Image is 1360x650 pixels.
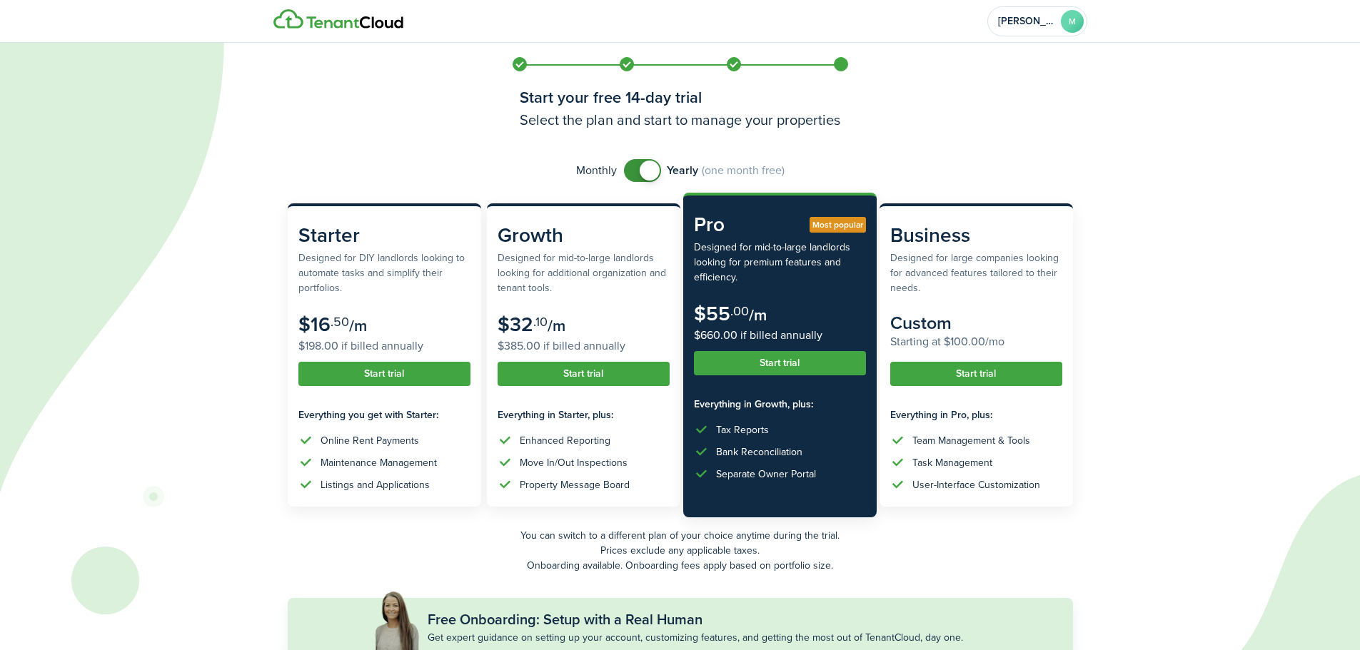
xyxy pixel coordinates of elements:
button: Start trial [890,362,1062,386]
subscription-pricing-card-title: Business [890,220,1062,250]
subscription-pricing-card-price-cents: .10 [533,313,548,331]
subscription-pricing-card-features-title: Everything you get with Starter: [298,407,470,422]
subscription-pricing-card-price-amount: $16 [298,310,331,339]
subscription-pricing-card-description: Designed for mid-to-large landlords looking for additional organization and tenant tools. [498,250,670,295]
div: Move In/Out Inspections [520,455,628,470]
div: Online Rent Payments [321,433,419,448]
subscription-pricing-card-price-cents: .50 [331,313,349,331]
div: Team Management & Tools [912,433,1030,448]
subscription-pricing-card-price-period: /m [349,314,367,337]
button: Start trial [498,362,670,386]
div: Maintenance Management [321,455,437,470]
p: You can switch to a different plan of your choice anytime during the trial. Prices exclude any ap... [288,528,1073,573]
button: Start trial [694,351,866,375]
subscription-pricing-card-features-title: Everything in Starter, plus: [498,407,670,422]
h1: Start your free 14-day trial [520,86,841,109]
img: Logo [273,9,403,29]
h3: Select the plan and start to manage your properties [520,109,841,131]
div: Task Management [912,455,992,470]
span: Melissa [998,16,1055,26]
subscription-pricing-card-description: Designed for DIY landlords looking to automate tasks and simplify their portfolios. [298,250,470,295]
subscription-pricing-card-features-title: Everything in Growth, plus: [694,397,866,412]
div: Separate Owner Portal [716,467,816,482]
button: Open menu [987,6,1087,36]
avatar-text: M [1061,10,1084,33]
subscription-pricing-card-title: Growth [498,220,670,250]
subscription-pricing-card-price-amount: Custom [890,310,952,336]
subscription-pricing-card-price-annual: $385.00 if billed annually [498,337,670,355]
subscription-pricing-card-description: Designed for large companies looking for advanced features tailored to their needs. [890,250,1062,295]
subscription-pricing-card-price-annual: $660.00 if billed annually [694,327,866,344]
subscription-pricing-banner-description: Get expert guidance on setting up your account, customizing features, and getting the most out of... [428,630,963,645]
subscription-pricing-banner-title: Free Onboarding: Setup with a Real Human [428,609,702,630]
div: User-Interface Customization [912,477,1040,492]
subscription-pricing-card-features-title: Everything in Pro, plus: [890,407,1062,422]
span: Most popular [812,218,863,231]
subscription-pricing-card-price-annual: $198.00 if billed annually [298,337,470,355]
div: Bank Reconciliation [716,445,802,459]
button: Start trial [298,362,470,386]
subscription-pricing-card-title: Starter [298,220,470,250]
div: Property Message Board [520,477,630,492]
subscription-pricing-card-price-period: /m [548,314,565,337]
subscription-pricing-card-price-amount: $32 [498,310,533,339]
subscription-pricing-card-price-annual: Starting at $100.00/mo [890,333,1062,350]
subscription-pricing-card-title: Pro [694,210,866,240]
div: Listings and Applications [321,477,430,492]
div: Enhanced Reporting [520,433,610,448]
span: Monthly [576,162,617,179]
subscription-pricing-card-price-amount: $55 [694,299,730,328]
subscription-pricing-card-description: Designed for mid-to-large landlords looking for premium features and efficiency. [694,240,866,285]
div: Tax Reports [716,422,769,437]
subscription-pricing-card-price-period: /m [749,303,767,327]
subscription-pricing-card-price-cents: .00 [730,302,749,320]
